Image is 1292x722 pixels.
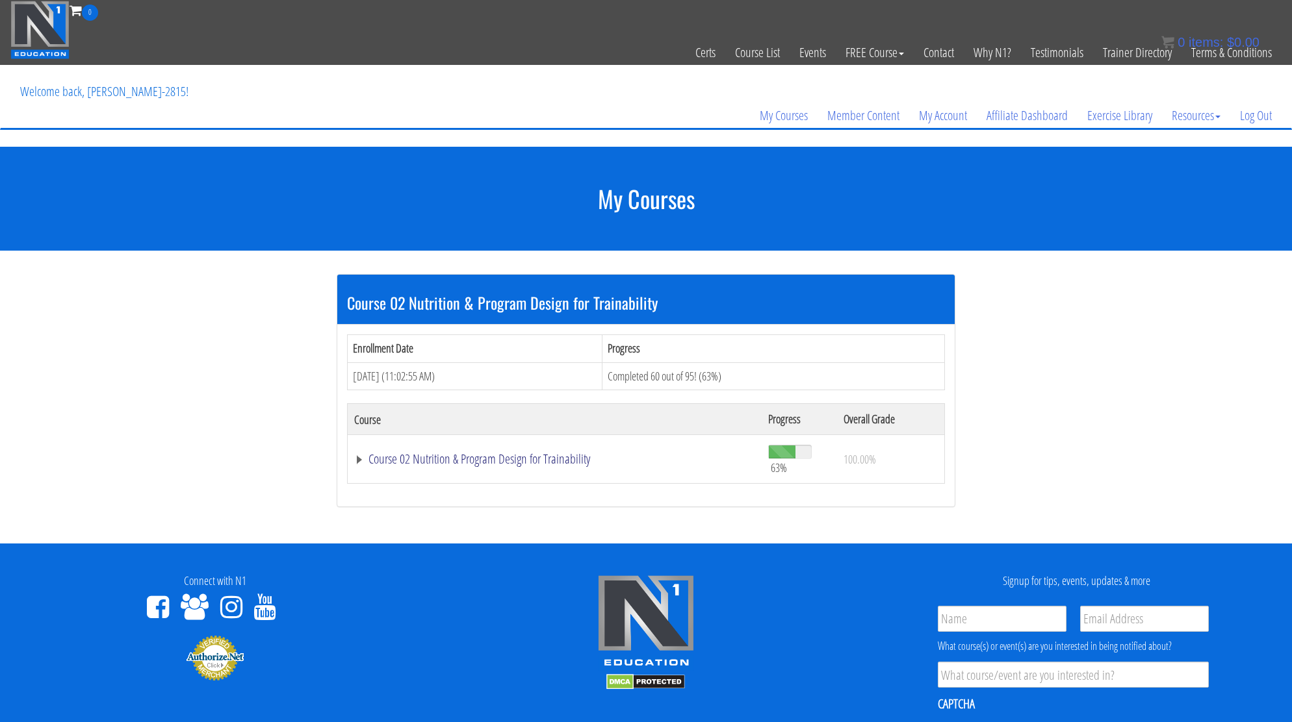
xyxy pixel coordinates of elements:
[977,84,1078,147] a: Affiliate Dashboard
[348,334,602,362] th: Enrollment Date
[938,662,1209,688] input: What course/event are you interested in?
[602,334,945,362] th: Progress
[602,362,945,390] td: Completed 60 out of 95! (63%)
[1189,35,1223,49] span: items:
[964,21,1021,84] a: Why N1?
[771,460,787,475] span: 63%
[836,21,914,84] a: FREE Course
[606,674,685,690] img: DMCA.com Protection Status
[871,575,1282,588] h4: Signup for tips, events, updates & more
[10,66,198,118] p: Welcome back, [PERSON_NAME]-2815!
[186,634,244,681] img: Authorize.Net Merchant - Click to Verify
[938,638,1209,654] div: What course(s) or event(s) are you interested in being notified about?
[686,21,725,84] a: Certs
[597,575,695,671] img: n1-edu-logo
[1227,35,1234,49] span: $
[1162,84,1230,147] a: Resources
[70,1,98,19] a: 0
[1161,36,1174,49] img: icon11.png
[938,606,1066,632] input: Name
[354,453,755,466] a: Course 02 Nutrition & Program Design for Trainability
[790,21,836,84] a: Events
[1182,21,1282,84] a: Terms & Conditions
[1161,35,1260,49] a: 0 items: $0.00
[1021,21,1093,84] a: Testimonials
[10,575,421,588] h4: Connect with N1
[762,404,837,435] th: Progress
[725,21,790,84] a: Course List
[938,695,975,712] label: CAPTCHA
[1078,84,1162,147] a: Exercise Library
[837,435,944,484] td: 100.00%
[348,404,762,435] th: Course
[1080,606,1209,632] input: Email Address
[348,362,602,390] td: [DATE] (11:02:55 AM)
[750,84,818,147] a: My Courses
[818,84,909,147] a: Member Content
[914,21,964,84] a: Contact
[1227,35,1260,49] bdi: 0.00
[10,1,70,59] img: n1-education
[1230,84,1282,147] a: Log Out
[909,84,977,147] a: My Account
[1178,35,1185,49] span: 0
[1093,21,1182,84] a: Trainer Directory
[837,404,944,435] th: Overall Grade
[347,294,945,311] h3: Course 02 Nutrition & Program Design for Trainability
[82,5,98,21] span: 0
